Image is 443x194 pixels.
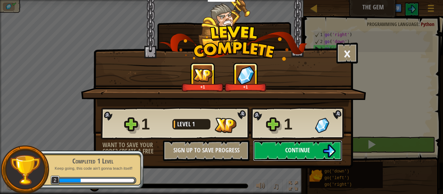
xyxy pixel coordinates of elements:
img: XP Gained [215,118,236,133]
img: level_complete.png [159,26,307,61]
span: Continue [285,146,310,154]
div: Want to save your code? Create a free account! [102,142,163,161]
img: XP Gained [193,68,213,82]
div: Completed 1 Level [49,156,136,166]
span: Level [177,120,192,128]
button: Continue [253,140,342,161]
button: × [336,43,358,64]
img: Continue [323,144,336,158]
div: +1 [226,84,265,90]
button: Sign Up to Save Progress [163,140,250,161]
div: 1 [284,113,311,135]
div: 1 [141,113,168,135]
div: +1 [183,84,222,90]
p: Keep going, this code ain't gonna teach itself! [49,166,136,171]
span: 2 [51,176,60,185]
img: Gems Gained [237,66,255,85]
img: trophy.png [9,154,41,186]
img: Gems Gained [315,118,329,133]
span: 1 [192,120,195,128]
